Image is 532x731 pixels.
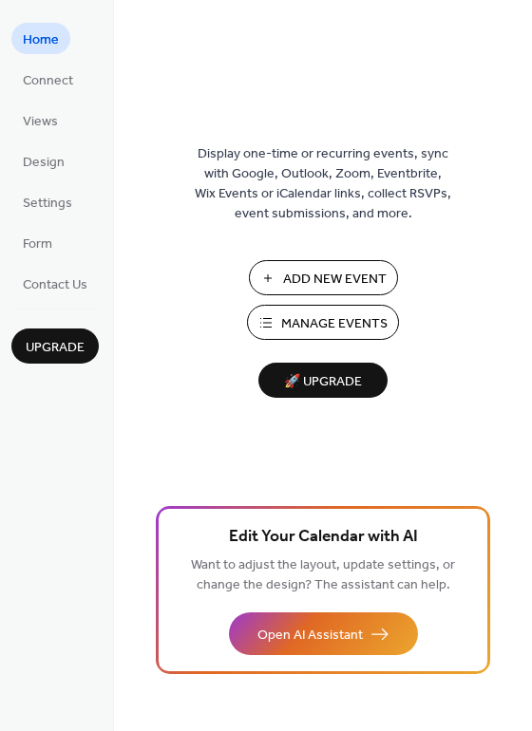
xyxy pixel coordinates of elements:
[23,194,72,214] span: Settings
[23,112,58,132] span: Views
[11,104,69,136] a: Views
[11,227,64,258] a: Form
[11,145,76,177] a: Design
[23,234,52,254] span: Form
[229,524,418,551] span: Edit Your Calendar with AI
[23,153,65,173] span: Design
[23,275,87,295] span: Contact Us
[270,369,376,395] span: 🚀 Upgrade
[191,553,455,598] span: Want to adjust the layout, update settings, or change the design? The assistant can help.
[23,71,73,91] span: Connect
[11,328,99,364] button: Upgrade
[26,338,85,358] span: Upgrade
[11,23,70,54] a: Home
[258,363,388,398] button: 🚀 Upgrade
[11,64,85,95] a: Connect
[195,144,451,224] span: Display one-time or recurring events, sync with Google, Outlook, Zoom, Eventbrite, Wix Events or ...
[283,270,387,290] span: Add New Event
[281,314,388,334] span: Manage Events
[247,305,399,340] button: Manage Events
[23,30,59,50] span: Home
[257,626,363,646] span: Open AI Assistant
[249,260,398,295] button: Add New Event
[229,612,418,655] button: Open AI Assistant
[11,268,99,299] a: Contact Us
[11,186,84,217] a: Settings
